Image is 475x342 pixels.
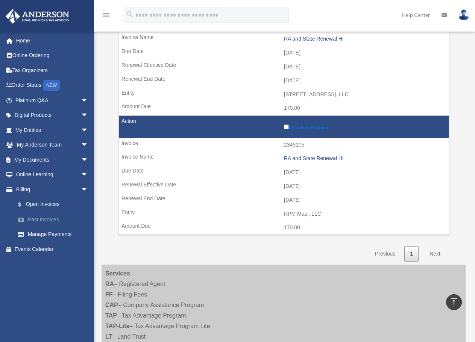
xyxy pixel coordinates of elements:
a: 1 [404,246,419,262]
td: [DATE] [119,60,449,74]
span: arrow_drop_down [81,167,96,183]
a: Order StatusNEW [5,78,100,93]
a: Past Invoices [11,212,100,227]
td: [DATE] [119,165,449,180]
td: [DATE] [119,74,449,88]
strong: TAP [105,312,117,319]
td: 170.00 [119,221,449,235]
span: arrow_drop_down [81,123,96,138]
strong: LT [105,333,112,340]
td: [DATE] [119,46,449,60]
input: Include in Payment [284,124,289,129]
a: Tax Organizers [5,63,100,78]
strong: TAP-Lite [105,323,130,329]
a: Online Learningarrow_drop_down [5,167,100,182]
a: $Open Invoices [11,197,96,212]
a: Digital Productsarrow_drop_down [5,108,100,123]
a: Platinum Q&Aarrow_drop_down [5,93,100,108]
strong: Services [105,270,130,277]
a: Manage Payments [11,227,100,242]
a: My Anderson Teamarrow_drop_down [5,138,100,153]
img: User Pic [458,9,469,20]
strong: FF [105,291,113,298]
a: My Documentsarrow_drop_down [5,152,100,167]
a: Home [5,33,100,48]
span: arrow_drop_down [81,182,96,197]
label: Include in Payment [284,123,445,130]
i: menu [102,11,111,20]
td: [DATE] [119,193,449,207]
td: [DATE] [119,179,449,194]
div: RA and State Renewal HI [284,155,445,162]
a: My Entitiesarrow_drop_down [5,123,100,138]
a: Billingarrow_drop_down [5,182,100,197]
a: Events Calendar [5,242,100,257]
i: search [126,10,134,18]
td: RPM Maui, LLC [119,207,449,221]
strong: CAP [105,302,118,308]
a: Next [424,246,446,262]
span: arrow_drop_down [81,138,96,153]
div: NEW [43,80,60,91]
a: menu [102,13,111,20]
img: Anderson Advisors Platinum Portal [3,9,71,24]
span: arrow_drop_down [81,93,96,108]
span: arrow_drop_down [81,108,96,123]
a: vertical_align_top [446,294,462,310]
i: vertical_align_top [449,297,458,306]
a: Online Ordering [5,48,100,63]
span: arrow_drop_down [81,152,96,168]
td: 2349105 [119,138,449,152]
td: 170.00 [119,101,449,115]
div: RA and State Renewal HI [284,36,445,42]
span: $ [22,200,26,209]
strong: RA [105,281,114,287]
a: Previous [369,246,401,262]
td: [STREET_ADDRESS], LLC [119,88,449,102]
